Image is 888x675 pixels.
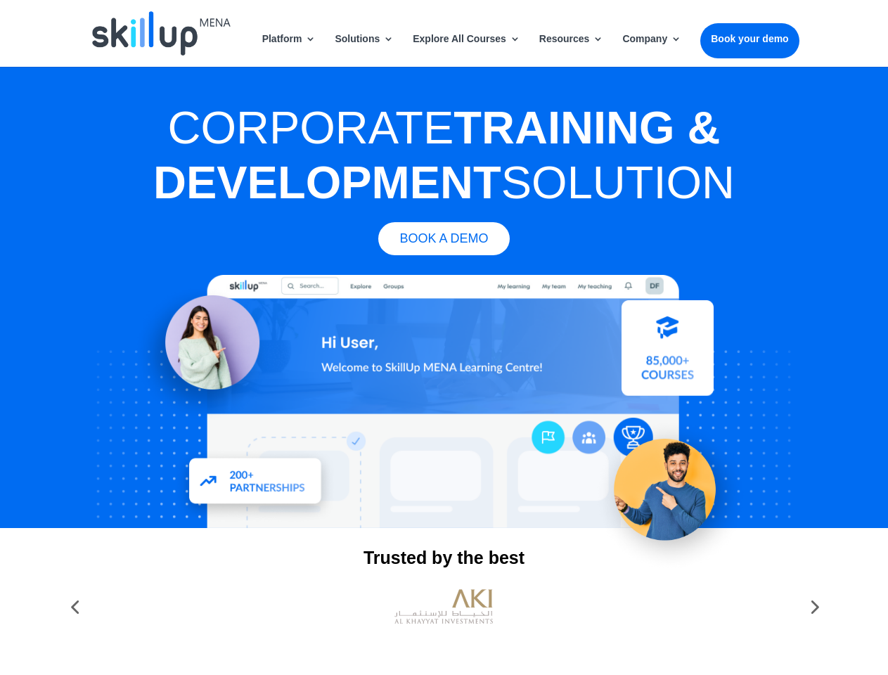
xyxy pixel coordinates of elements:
[335,34,394,67] a: Solutions
[89,549,799,574] h2: Trusted by the best
[262,34,316,67] a: Platform
[394,582,493,631] img: al khayyat investments logo
[131,280,274,422] img: Learning Management Solution - SkillUp
[654,523,888,675] iframe: Chat Widget
[92,11,230,56] img: Skillup Mena
[700,23,799,54] a: Book your demo
[539,34,604,67] a: Resources
[622,34,681,67] a: Company
[378,222,509,255] a: Book A Demo
[174,444,337,521] img: Partners - SkillUp Mena
[622,306,714,401] img: Courses library - SkillUp MENA
[89,101,799,217] h1: Corporate Solution
[593,409,749,565] img: Upskill your workforce - SkillUp
[413,34,520,67] a: Explore All Courses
